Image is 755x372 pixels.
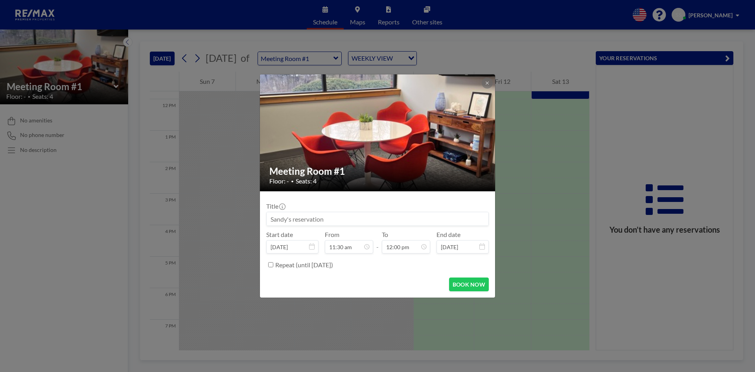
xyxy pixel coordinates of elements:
span: Seats: 4 [296,177,317,185]
label: Start date [266,231,293,239]
span: • [291,178,294,184]
h2: Meeting Room #1 [269,165,486,177]
label: End date [436,231,460,239]
label: Repeat (until [DATE]) [275,261,333,269]
label: To [382,231,388,239]
label: From [325,231,339,239]
button: BOOK NOW [449,278,489,291]
span: - [376,233,379,251]
label: Title [266,202,285,210]
span: Floor: - [269,177,289,185]
input: Sandy's reservation [267,212,488,226]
